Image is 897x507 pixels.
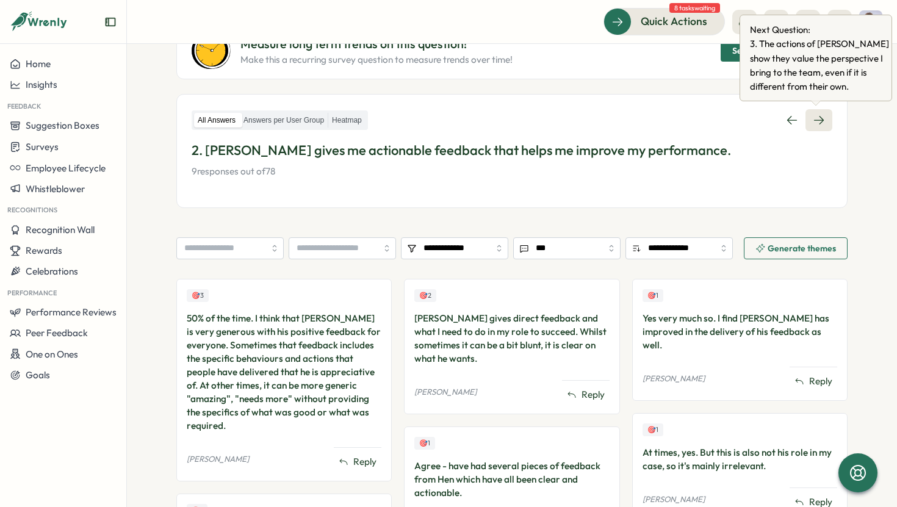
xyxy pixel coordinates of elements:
[732,40,821,61] span: Set up recurring survey
[643,289,663,302] div: Upvotes
[414,459,609,500] div: Agree - have had several pieces of feedback from Hen which have all been clear and actionable.
[187,454,249,465] p: [PERSON_NAME]
[26,265,78,277] span: Celebrations
[562,386,610,404] button: Reply
[26,348,78,360] span: One on Ones
[240,53,513,67] p: Make this a recurring survey question to measure trends over time!
[26,245,62,256] span: Rewards
[643,373,705,384] p: [PERSON_NAME]
[414,387,477,398] p: [PERSON_NAME]
[26,306,117,318] span: Performance Reviews
[104,16,117,28] button: Expand sidebar
[194,113,239,128] label: All Answers
[582,388,605,401] span: Reply
[750,23,896,37] span: Next Question:
[721,40,832,62] button: Set up recurring survey
[353,455,376,469] span: Reply
[26,79,57,90] span: Insights
[240,113,328,128] label: Answers per User Group
[192,165,832,178] p: 9 responses out of 78
[809,375,832,388] span: Reply
[643,494,705,505] p: [PERSON_NAME]
[768,244,836,253] span: Generate themes
[414,312,609,365] div: [PERSON_NAME] gives direct feedback and what I need to do in my role to succeed. Whilst sometimes...
[187,312,381,433] div: 50% of the time. I think that [PERSON_NAME] is very generous with his positive feedback for every...
[334,453,381,471] button: Reply
[26,327,88,339] span: Peer Feedback
[643,446,837,473] div: At times, yes. But this is also not his role in my case, so it's mainly irrelevant.
[643,312,837,352] div: Yes very much so. I find [PERSON_NAME] has improved in the delivery of his feedback as well.
[669,3,720,13] span: 8 tasks waiting
[750,37,896,93] span: 3 . The actions of [PERSON_NAME] show they value the perspective I bring to the team, even if it ...
[744,237,848,259] button: Generate themes
[643,423,663,436] div: Upvotes
[26,141,59,153] span: Surveys
[603,8,725,35] button: Quick Actions
[859,10,882,34] img: Barbs
[26,369,50,381] span: Goals
[414,289,436,302] div: Upvotes
[414,437,435,450] div: Upvotes
[187,289,209,302] div: Upvotes
[26,183,85,195] span: Whistleblower
[26,120,99,131] span: Suggestion Boxes
[26,224,95,236] span: Recognition Wall
[641,13,707,29] span: Quick Actions
[26,162,106,174] span: Employee Lifecycle
[328,113,366,128] label: Heatmap
[790,372,837,390] button: Reply
[26,58,51,70] span: Home
[192,141,832,160] p: 2. [PERSON_NAME] gives me actionable feedback that helps me improve my performance.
